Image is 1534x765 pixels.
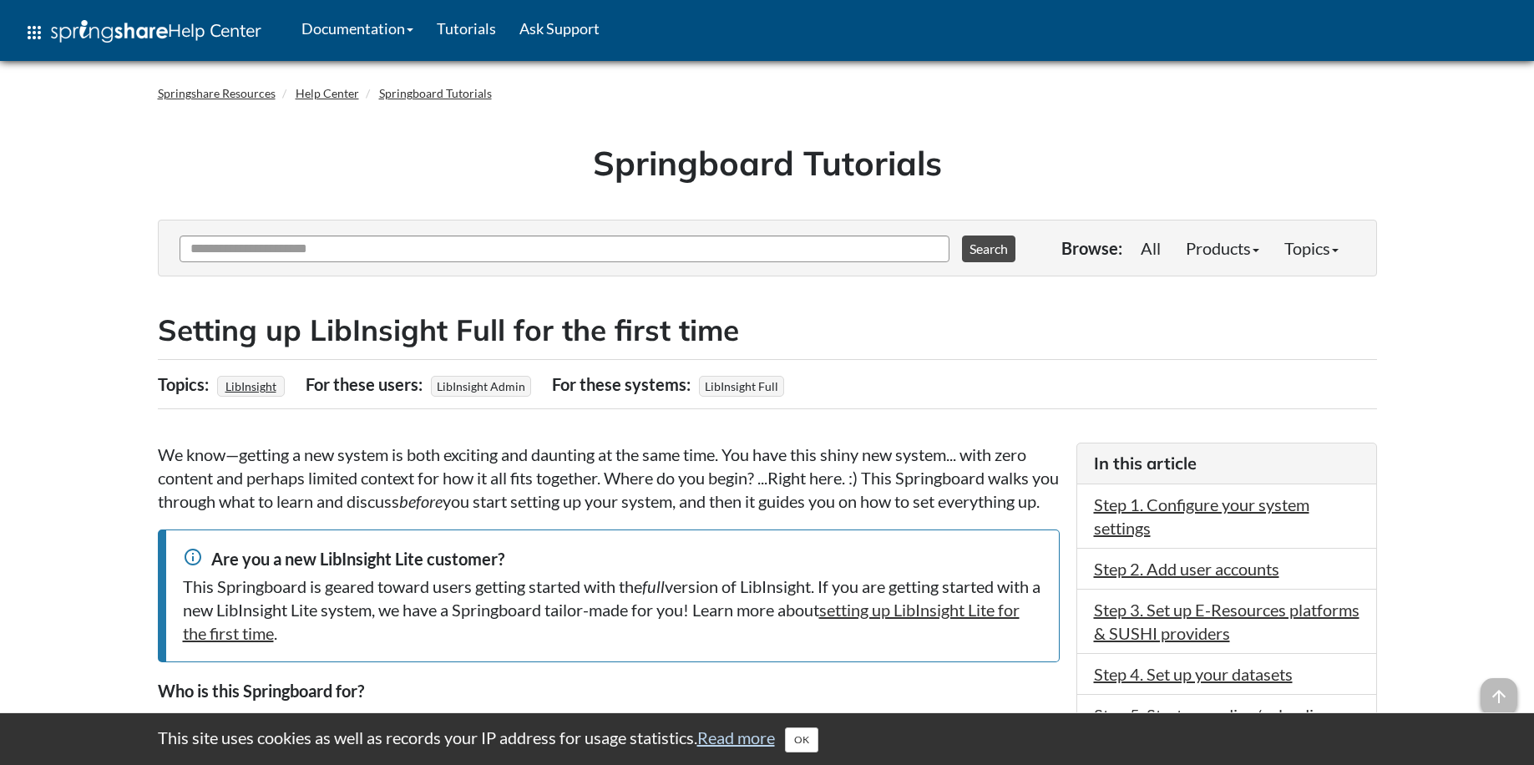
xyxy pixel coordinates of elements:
[1094,705,1331,748] a: Step 5. Start recording/uploading data
[962,236,1015,262] button: Search
[158,681,364,701] strong: Who is this Springboard for?
[223,374,279,398] a: LibInsight
[183,575,1042,645] div: This Springboard is geared toward users getting started with the version of LibInsight. If you ar...
[1481,680,1517,700] a: arrow_upward
[1094,559,1279,579] a: Step 2. Add user accounts
[552,368,695,400] div: For these systems:
[1094,600,1359,643] a: Step 3. Set up E-Resources platforms & SUSHI providers
[158,310,1377,351] h2: Setting up LibInsight Full for the first time
[290,8,425,49] a: Documentation
[1173,231,1272,265] a: Products
[1094,664,1293,684] a: Step 4. Set up your datasets
[168,19,261,41] span: Help Center
[170,139,1364,186] h1: Springboard Tutorials
[642,576,665,596] em: full
[1128,231,1173,265] a: All
[379,86,492,100] a: Springboard Tutorials
[508,8,611,49] a: Ask Support
[158,368,213,400] div: Topics:
[1481,678,1517,715] span: arrow_upward
[425,8,508,49] a: Tutorials
[399,491,443,511] em: before
[158,443,1060,513] p: We know—getting a new system is both exciting and daunting at the same time. You have this shiny ...
[1094,494,1309,538] a: Step 1. Configure your system settings
[183,547,1042,570] div: Are you a new LibInsight Lite customer?
[306,368,427,400] div: For these users:
[431,376,531,397] span: LibInsight Admin
[1061,236,1122,260] p: Browse:
[699,376,784,397] span: LibInsight Full
[1272,231,1351,265] a: Topics
[183,547,203,567] span: info
[141,726,1394,752] div: This site uses cookies as well as records your IP address for usage statistics.
[158,86,276,100] a: Springshare Resources
[1094,452,1359,475] h3: In this article
[296,86,359,100] a: Help Center
[24,23,44,43] span: apps
[13,8,273,58] a: apps Help Center
[697,727,775,747] a: Read more
[51,20,168,43] img: Springshare
[785,727,818,752] button: Close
